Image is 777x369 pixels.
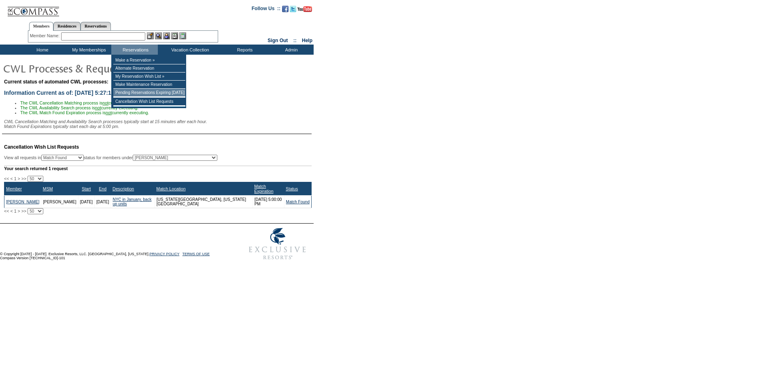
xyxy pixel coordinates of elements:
[4,79,108,85] span: Current status of automated CWL processes:
[113,64,185,73] td: Alternate Reservation
[221,45,267,55] td: Reports
[102,100,108,105] u: not
[290,6,296,12] img: Follow us on Twitter
[95,105,101,110] u: not
[20,110,149,115] span: The CWL Match Found Expiration process is currently executing.
[297,8,312,13] a: Subscribe to our YouTube Channel
[113,197,151,206] a: NYC in January, back up units
[297,6,312,12] img: Subscribe to our YouTube Channel
[10,176,13,181] span: <
[113,56,185,64] td: Make a Reservation »
[4,209,9,213] span: <<
[14,209,17,213] span: 1
[282,8,289,13] a: Become our fan on Facebook
[82,186,91,191] a: Start
[286,186,298,191] a: Status
[4,119,312,129] div: CWL Cancellation Matching and Availability Search processes typically start at 15 minutes after e...
[113,89,185,97] td: Pending Reservations Expiring [DATE]
[155,32,162,39] img: View
[4,166,312,171] div: Your search returned 1 request
[286,200,310,204] a: Match Found
[10,209,13,213] span: <
[113,186,134,191] a: Description
[113,81,185,89] td: Make Maintenance Reservation
[179,32,186,39] img: b_calculator.gif
[252,5,280,15] td: Follow Us ::
[99,186,106,191] a: End
[241,224,314,264] img: Exclusive Resorts
[171,32,178,39] img: Reservations
[20,105,138,110] span: The CWL Availability Search process is currently executing.
[18,45,65,55] td: Home
[113,73,185,81] td: My Reservation Wish List »
[6,200,39,204] a: [PERSON_NAME]
[282,6,289,12] img: Become our fan on Facebook
[253,196,284,208] td: [DATE] 5:00:00 PM
[163,32,170,39] img: Impersonate
[111,45,158,55] td: Reservations
[155,196,253,208] td: [US_STATE][GEOGRAPHIC_DATA], [US_STATE][GEOGRAPHIC_DATA]
[4,176,9,181] span: <<
[113,98,185,106] td: Cancellation Wish List Requests
[4,144,79,150] span: Cancellation Wish List Requests
[65,45,111,55] td: My Memberships
[156,186,185,191] a: Match Location
[81,22,111,30] a: Reservations
[290,8,296,13] a: Follow us on Twitter
[14,176,17,181] span: 1
[41,196,78,208] td: [PERSON_NAME]
[106,110,112,115] u: not
[29,22,54,31] a: Members
[94,196,110,208] td: [DATE]
[158,45,221,55] td: Vacation Collection
[4,90,124,96] span: Information Current as of: [DATE] 5:27:15 PM
[30,32,61,39] div: Member Name:
[183,252,210,256] a: TERMS OF USE
[254,184,273,194] a: Match Expiration
[267,38,288,43] a: Sign Out
[21,176,26,181] span: >>
[78,196,94,208] td: [DATE]
[6,186,22,191] a: Member
[20,100,146,105] span: The CWL Cancellation Matching process is currently executing.
[53,22,81,30] a: Residences
[149,252,179,256] a: PRIVACY POLICY
[21,209,26,213] span: >>
[267,45,314,55] td: Admin
[43,186,53,191] a: MSM
[4,155,217,161] div: View all requests in status for members under
[293,38,297,43] span: ::
[18,176,20,181] span: >
[147,32,154,39] img: b_edit.gif
[18,209,20,213] span: >
[302,38,312,43] a: Help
